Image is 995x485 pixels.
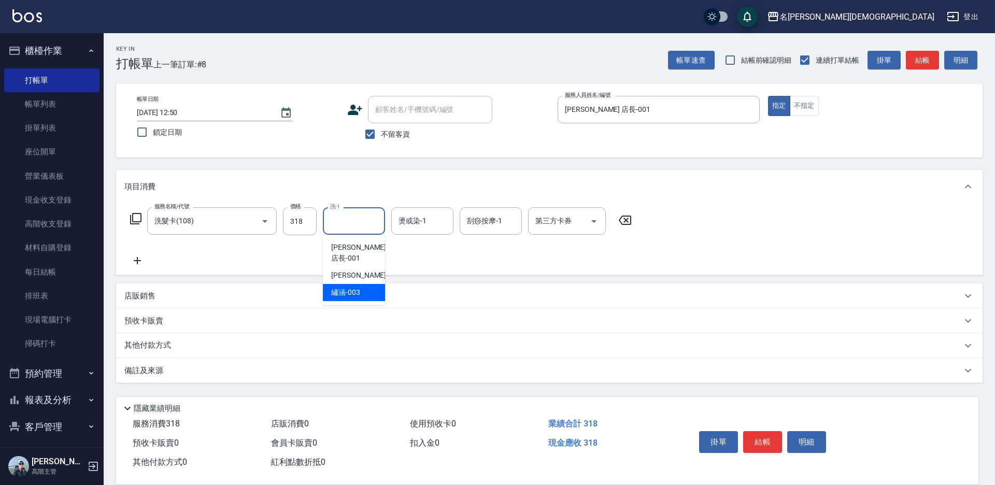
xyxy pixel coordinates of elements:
button: 帳單速查 [668,51,715,70]
h3: 打帳單 [116,56,153,71]
button: save [737,6,758,27]
span: 會員卡販賣 0 [271,438,317,448]
a: 排班表 [4,284,99,308]
div: 其他付款方式 [116,333,983,358]
p: 隱藏業績明細 [134,403,180,414]
a: 帳單列表 [4,92,99,116]
span: 上一筆訂單:#8 [153,58,207,71]
button: 客戶管理 [4,413,99,440]
span: 結帳前確認明細 [741,55,792,66]
p: 店販銷售 [124,291,155,302]
a: 座位開單 [4,140,99,164]
label: 服務名稱/代號 [154,203,189,210]
div: 備註及來源 [116,358,983,383]
button: 明細 [944,51,977,70]
button: Open [257,213,273,230]
p: 備註及來源 [124,365,163,376]
h2: Key In [116,46,153,52]
p: 項目消費 [124,181,155,192]
span: 預收卡販賣 0 [133,438,179,448]
div: 店販銷售 [116,283,983,308]
button: 預約管理 [4,360,99,387]
h5: [PERSON_NAME] [32,457,84,467]
span: 不留客資 [381,129,410,140]
button: 登出 [943,7,983,26]
div: 項目消費 [116,170,983,203]
input: YYYY/MM/DD hh:mm [137,104,269,121]
img: Person [8,456,29,477]
button: 結帳 [743,431,782,453]
span: 紅利點數折抵 0 [271,457,325,467]
span: 繡涵 -003 [331,287,360,298]
label: 價格 [290,203,301,210]
button: 報表及分析 [4,387,99,413]
span: 服務消費 318 [133,419,180,429]
button: 不指定 [790,96,819,116]
button: Open [586,213,602,230]
a: 高階收支登錄 [4,212,99,236]
a: 材料自購登錄 [4,236,99,260]
a: 營業儀表板 [4,164,99,188]
span: 業績合計 318 [548,419,598,429]
a: 打帳單 [4,68,99,92]
button: 名[PERSON_NAME][DEMOGRAPHIC_DATA] [763,6,939,27]
button: Choose date, selected date is 2025-08-10 [274,101,298,125]
p: 預收卡販賣 [124,316,163,326]
button: 櫃檯作業 [4,37,99,64]
button: 掛單 [699,431,738,453]
button: 結帳 [906,51,939,70]
span: 連續打單結帳 [816,55,859,66]
span: 扣入金 0 [410,438,439,448]
span: 現金應收 318 [548,438,598,448]
button: 掛單 [868,51,901,70]
p: 其他付款方式 [124,340,176,351]
button: 指定 [768,96,790,116]
label: 洗-1 [330,203,340,210]
a: 掃碼打卡 [4,332,99,355]
span: 其他付款方式 0 [133,457,187,467]
img: Logo [12,9,42,22]
a: 現金收支登錄 [4,188,99,212]
span: 使用預收卡 0 [410,419,456,429]
div: 預收卡販賣 [116,308,983,333]
span: [PERSON_NAME] -002 [331,270,401,281]
p: 高階主管 [32,467,84,476]
a: 掛單列表 [4,116,99,140]
span: [PERSON_NAME] 店長 -001 [331,242,386,264]
label: 帳單日期 [137,95,159,103]
span: 鎖定日期 [153,127,182,138]
button: 明細 [787,431,826,453]
button: 員工及薪資 [4,440,99,467]
a: 每日結帳 [4,260,99,284]
a: 現場電腦打卡 [4,308,99,332]
span: 店販消費 0 [271,419,309,429]
label: 服務人員姓名/編號 [565,91,610,99]
div: 名[PERSON_NAME][DEMOGRAPHIC_DATA] [779,10,934,23]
